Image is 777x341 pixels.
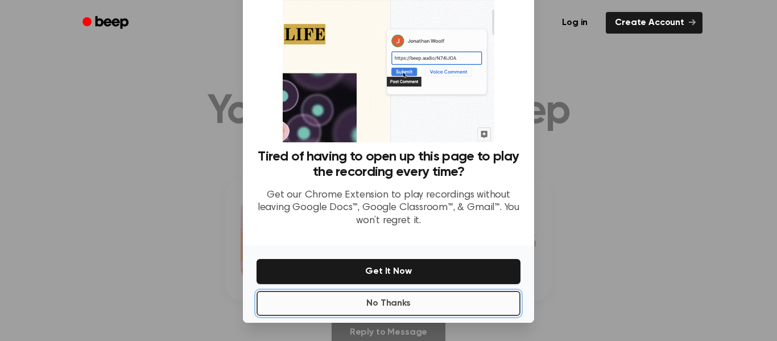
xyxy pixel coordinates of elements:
a: Log in [551,10,599,36]
p: Get our Chrome Extension to play recordings without leaving Google Docs™, Google Classroom™, & Gm... [257,189,520,228]
a: Create Account [606,12,702,34]
button: Get It Now [257,259,520,284]
h3: Tired of having to open up this page to play the recording every time? [257,149,520,180]
button: No Thanks [257,291,520,316]
a: Beep [75,12,139,34]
